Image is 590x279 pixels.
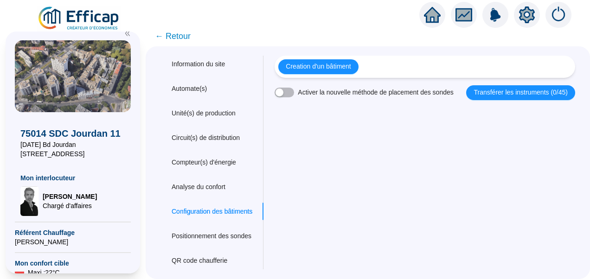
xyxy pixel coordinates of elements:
[519,6,535,23] span: setting
[172,231,251,241] div: Positionnement des sondes
[286,62,351,71] span: Creation d'un bâtiment
[15,228,131,237] span: Référent Chauffage
[466,85,575,100] button: Transférer les instruments (0/45)
[28,268,60,277] span: Maxi : 22 °C
[20,173,125,183] span: Mon interlocuteur
[20,127,125,140] span: 75014 SDC Jourdan 11
[278,59,358,74] button: Creation d'un bâtiment
[124,30,131,37] span: double-left
[20,140,125,149] span: [DATE] Bd Jourdan
[545,2,571,28] img: alerts
[474,88,568,97] span: Transférer les instruments (0/45)
[298,88,453,97] label: Activer la nouvelle méthode de placement des sondes
[424,6,441,23] span: home
[172,207,252,216] div: Configuration des bâtiments
[37,6,121,32] img: efficap energie logo
[172,59,225,69] div: Information du site
[20,149,125,159] span: [STREET_ADDRESS]
[455,6,472,23] span: fund
[15,237,131,247] span: [PERSON_NAME]
[172,108,236,118] div: Unité(s) de production
[20,186,39,216] img: Chargé d'affaires
[43,192,97,201] span: [PERSON_NAME]
[172,84,207,94] div: Automate(s)
[172,158,236,167] div: Compteur(s) d'énergie
[155,30,191,43] span: ← Retour
[172,133,240,143] div: Circuit(s) de distribution
[15,259,131,268] span: Mon confort cible
[43,201,97,210] span: Chargé d'affaires
[172,182,225,192] div: Analyse du confort
[482,2,508,28] img: alerts
[172,256,227,266] div: QR code chaufferie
